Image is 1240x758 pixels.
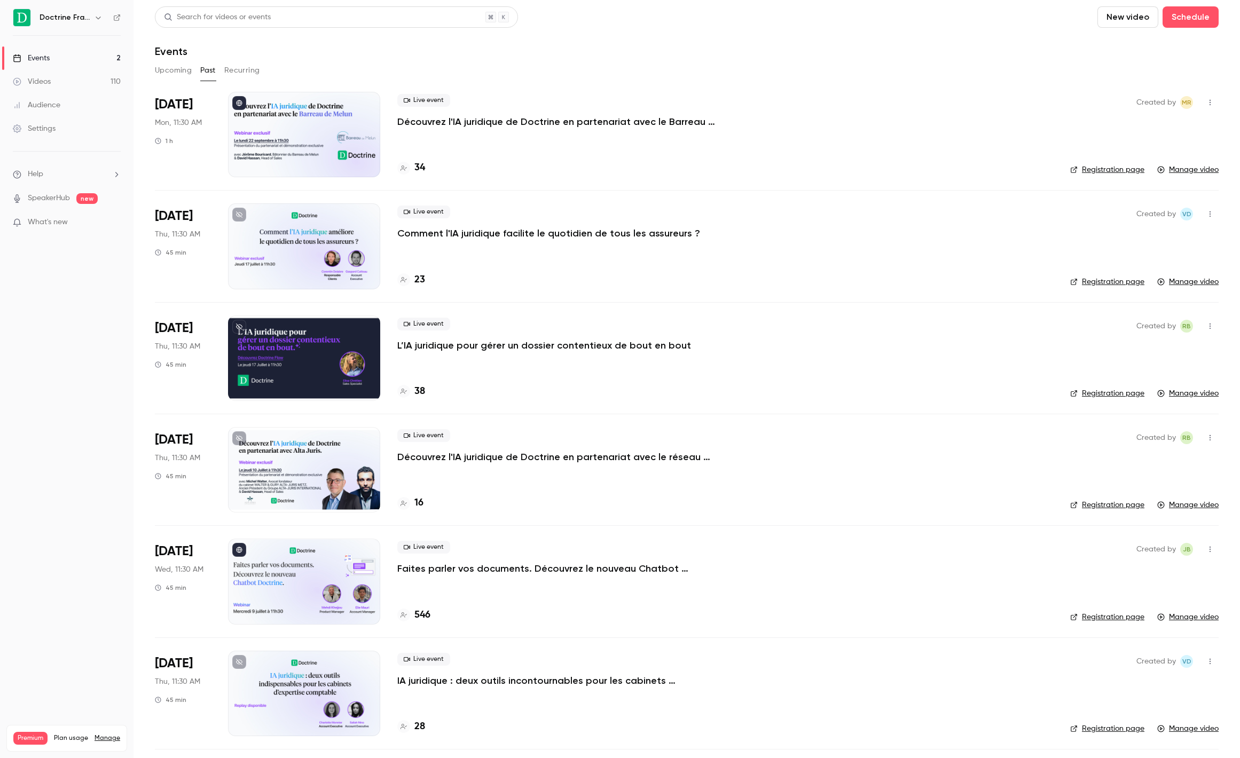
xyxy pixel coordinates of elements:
[397,562,718,575] a: Faites parler vos documents. Découvrez le nouveau Chatbot Doctrine.
[397,653,450,666] span: Live event
[28,217,68,228] span: What's new
[1182,96,1191,109] span: MR
[1157,277,1219,287] a: Manage video
[414,496,423,510] h4: 16
[40,12,90,23] h6: Doctrine France
[1097,6,1158,28] button: New video
[54,734,88,743] span: Plan usage
[1070,612,1144,622] a: Registration page
[397,94,450,107] span: Live event
[414,161,425,175] h4: 34
[1136,96,1176,109] span: Created by
[1136,431,1176,444] span: Created by
[397,541,450,554] span: Live event
[1136,320,1176,333] span: Created by
[1163,6,1219,28] button: Schedule
[397,206,450,218] span: Live event
[1136,208,1176,220] span: Created by
[1157,164,1219,175] a: Manage video
[1183,543,1191,556] span: JB
[397,384,425,399] a: 38
[397,339,691,352] a: L’IA juridique pour gérer un dossier contentieux de bout en bout
[1182,655,1191,668] span: VD
[155,45,187,58] h1: Events
[414,720,425,734] h4: 28
[95,734,120,743] a: Manage
[13,123,56,134] div: Settings
[13,732,48,745] span: Premium
[155,229,200,240] span: Thu, 11:30 AM
[1070,723,1144,734] a: Registration page
[397,496,423,510] a: 16
[1180,96,1193,109] span: Marguerite Rubin de Cervens
[13,53,50,64] div: Events
[397,608,430,622] a: 546
[155,655,193,672] span: [DATE]
[397,674,718,687] a: IA juridique : deux outils incontournables pour les cabinets d’expertise comptable
[397,451,718,463] a: Découvrez l'IA juridique de Doctrine en partenariat avec le réseau Alta-Juris international.
[1070,388,1144,399] a: Registration page
[155,431,193,448] span: [DATE]
[397,115,718,128] p: Découvrez l'IA juridique de Doctrine en partenariat avec le Barreau de Melun
[28,169,43,180] span: Help
[1157,500,1219,510] a: Manage video
[155,96,193,113] span: [DATE]
[1182,431,1191,444] span: RB
[1180,320,1193,333] span: Romain Ballereau
[1157,723,1219,734] a: Manage video
[155,543,193,560] span: [DATE]
[1180,431,1193,444] span: Romain Ballereau
[155,360,186,369] div: 45 min
[1070,500,1144,510] a: Registration page
[155,248,186,257] div: 45 min
[1136,543,1176,556] span: Created by
[108,218,121,227] iframe: Noticeable Trigger
[13,9,30,26] img: Doctrine France
[397,161,425,175] a: 34
[155,208,193,225] span: [DATE]
[155,203,211,289] div: Jul 17 Thu, 11:30 AM (Europe/Paris)
[1180,655,1193,668] span: Victoire Demortier
[200,62,216,79] button: Past
[155,427,211,512] div: Jul 10 Thu, 11:30 AM (Europe/Paris)
[155,651,211,736] div: Jul 3 Thu, 11:30 AM (Europe/Paris)
[414,608,430,622] h4: 546
[1157,388,1219,399] a: Manage video
[155,137,173,145] div: 1 h
[155,315,211,401] div: Jul 17 Thu, 11:30 AM (Europe/Paris)
[76,193,98,204] span: new
[397,720,425,734] a: 28
[1136,655,1176,668] span: Created by
[155,117,202,128] span: Mon, 11:30 AM
[1180,543,1193,556] span: Justine Burel
[155,62,192,79] button: Upcoming
[155,583,186,592] div: 45 min
[155,539,211,624] div: Jul 9 Wed, 11:30 AM (Europe/Paris)
[397,273,425,287] a: 23
[28,193,70,204] a: SpeakerHub
[155,472,186,480] div: 45 min
[13,169,121,180] li: help-dropdown-opener
[155,341,200,352] span: Thu, 11:30 AM
[397,227,700,240] a: Comment l'IA juridique facilite le quotidien de tous les assureurs ?
[397,429,450,442] span: Live event
[397,318,450,330] span: Live event
[13,76,51,87] div: Videos
[1182,208,1191,220] span: VD
[155,676,200,687] span: Thu, 11:30 AM
[1070,164,1144,175] a: Registration page
[155,92,211,177] div: Sep 22 Mon, 11:30 AM (Europe/Paris)
[13,100,60,110] div: Audience
[1182,320,1191,333] span: RB
[164,12,271,23] div: Search for videos or events
[414,273,425,287] h4: 23
[1157,612,1219,622] a: Manage video
[155,696,186,704] div: 45 min
[155,453,200,463] span: Thu, 11:30 AM
[155,564,203,575] span: Wed, 11:30 AM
